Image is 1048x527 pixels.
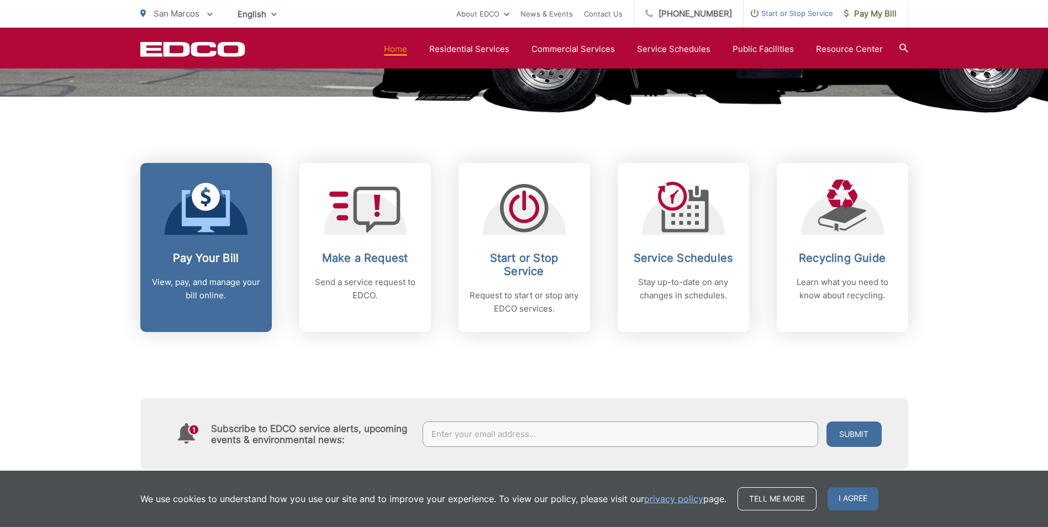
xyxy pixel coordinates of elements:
[151,251,261,265] h2: Pay Your Bill
[384,43,407,56] a: Home
[844,7,897,20] span: Pay My Bill
[637,43,710,56] a: Service Schedules
[618,163,749,332] a: Service Schedules Stay up-to-date on any changes in schedules.
[738,487,817,510] a: Tell me more
[584,7,623,20] a: Contact Us
[140,41,245,57] a: EDCD logo. Return to the homepage.
[629,251,738,265] h2: Service Schedules
[140,492,726,505] p: We use cookies to understand how you use our site and to improve your experience. To view our pol...
[229,4,285,24] span: English
[816,43,883,56] a: Resource Center
[470,289,579,315] p: Request to start or stop any EDCO services.
[456,7,509,20] a: About EDCO
[826,421,882,447] button: Submit
[644,492,703,505] a: privacy policy
[629,276,738,302] p: Stay up-to-date on any changes in schedules.
[733,43,794,56] a: Public Facilities
[788,251,897,265] h2: Recycling Guide
[151,276,261,302] p: View, pay, and manage your bill online.
[310,251,420,265] h2: Make a Request
[470,251,579,278] h2: Start or Stop Service
[520,7,573,20] a: News & Events
[299,163,431,332] a: Make a Request Send a service request to EDCO.
[211,423,412,445] h4: Subscribe to EDCO service alerts, upcoming events & environmental news:
[429,43,509,56] a: Residential Services
[788,276,897,302] p: Learn what you need to know about recycling.
[423,421,818,447] input: Enter your email address...
[531,43,615,56] a: Commercial Services
[777,163,908,332] a: Recycling Guide Learn what you need to know about recycling.
[310,276,420,302] p: Send a service request to EDCO.
[140,163,272,332] a: Pay Your Bill View, pay, and manage your bill online.
[154,8,199,19] span: San Marcos
[828,487,878,510] span: I agree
